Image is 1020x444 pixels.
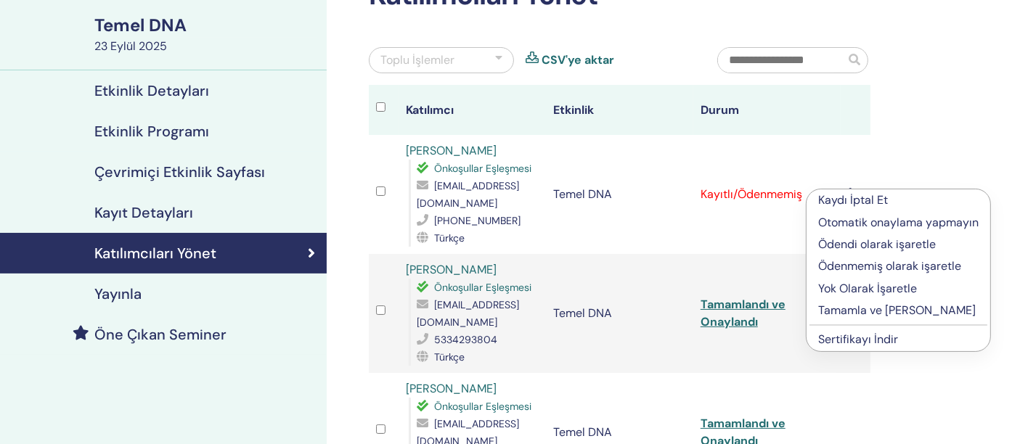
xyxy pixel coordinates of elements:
font: Kaydı İptal Et [818,192,888,207]
font: Temel DNA [553,305,612,321]
font: Toplu İşlemler [380,52,454,67]
font: Durum [701,102,739,118]
font: Önkoşullar Eşleşmesi [434,281,531,294]
font: [EMAIL_ADDRESS][DOMAIN_NAME] [417,179,519,210]
font: Türkçe [434,350,465,363]
font: Kayıt Detayları [94,203,193,222]
font: 23 Eylül 2025 [94,38,167,54]
font: CSV'ye aktar [542,52,614,67]
font: Temel DNA [553,186,612,202]
font: Önkoşullar Eşleşmesi [434,162,531,175]
font: Çevrimiçi Etkinlik Sayfası [94,163,265,181]
font: Yok Olarak İşaretle [818,281,917,296]
font: Ödendi olarak işaretle [818,237,936,252]
font: Yayınla [94,284,142,303]
a: Temel DNA23 Eylül 2025 [86,13,327,55]
font: Tamamla ve [PERSON_NAME] [818,303,976,318]
a: [PERSON_NAME] [406,381,497,396]
font: Temel DNA [94,14,187,36]
a: CSV'ye aktar [542,52,614,69]
font: Otomatik onaylama yapmayın [818,215,979,230]
font: Öne Çıkan Seminer [94,325,227,344]
font: Etkinlik Detayları [94,81,209,100]
font: Önkoşullar Eşleşmesi [434,400,531,413]
font: Temel DNA [553,424,612,440]
font: [PHONE_NUMBER] [434,214,521,227]
font: 5334293804 [434,333,497,346]
font: Türkçe [434,231,465,244]
font: Katılımcı [406,102,454,118]
font: Ödenmemiş olarak işaretle [818,258,961,274]
font: Katılımcıları Yönet [94,244,216,263]
font: Etkinlik [553,102,594,118]
font: [EMAIL_ADDRESS][DOMAIN_NAME] [417,298,519,329]
font: Etkinlik Programı [94,122,209,141]
a: Tamamlandı ve Onaylandı [701,297,786,329]
a: [PERSON_NAME] [406,262,497,277]
a: [PERSON_NAME] [406,143,497,158]
a: Sertifikayı İndir [818,332,898,347]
